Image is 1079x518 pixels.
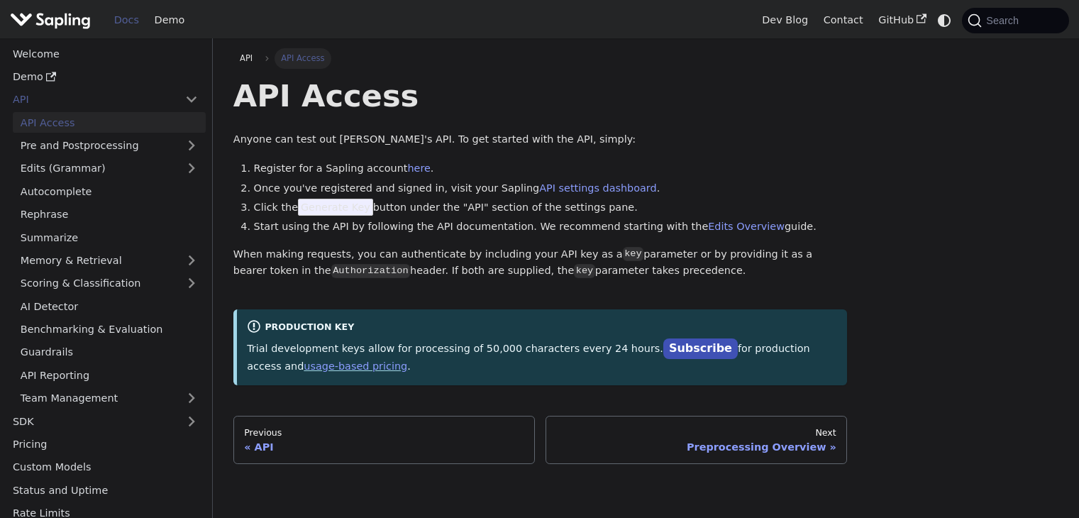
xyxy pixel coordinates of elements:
[13,181,206,202] a: Autocomplete
[233,48,847,68] nav: Breadcrumbs
[247,319,837,336] div: Production Key
[233,131,847,148] p: Anyone can test out [PERSON_NAME]'s API. To get started with the API, simply:
[254,199,848,216] li: Click the button under the "API" section of the settings pane.
[247,339,837,375] p: Trial development keys allow for processing of 50,000 characters every 24 hours. for production a...
[233,416,535,464] a: PreviousAPI
[934,10,955,31] button: Switch between dark and light mode (currently system mode)
[556,441,836,453] div: Preprocessing Overview
[304,360,407,372] a: usage-based pricing
[962,8,1068,33] button: Search (Command+K)
[546,416,847,464] a: NextPreprocessing Overview
[407,162,430,174] a: here
[13,319,206,340] a: Benchmarking & Evaluation
[233,77,847,115] h1: API Access
[623,247,643,261] code: key
[5,480,206,500] a: Status and Uptime
[147,9,192,31] a: Demo
[5,457,206,478] a: Custom Models
[331,264,410,278] code: Authorization
[13,112,206,133] a: API Access
[5,434,206,455] a: Pricing
[244,427,524,439] div: Previous
[13,204,206,225] a: Rephrase
[177,89,206,110] button: Collapse sidebar category 'API'
[254,180,848,197] li: Once you've registered and signed in, visit your Sapling .
[663,338,738,359] a: Subscribe
[10,10,96,31] a: Sapling.aiSapling.ai
[13,136,206,156] a: Pre and Postprocessing
[539,182,656,194] a: API settings dashboard
[13,273,206,294] a: Scoring & Classification
[13,250,206,271] a: Memory & Retrieval
[5,89,177,110] a: API
[233,246,847,280] p: When making requests, you can authenticate by including your API key as a parameter or by providi...
[240,53,253,63] span: API
[13,388,206,409] a: Team Management
[754,9,815,31] a: Dev Blog
[177,411,206,431] button: Expand sidebar category 'SDK'
[13,158,206,179] a: Edits (Grammar)
[13,296,206,316] a: AI Detector
[708,221,785,232] a: Edits Overview
[106,9,147,31] a: Docs
[13,342,206,363] a: Guardrails
[254,219,848,236] li: Start using the API by following the API documentation. We recommend starting with the guide.
[275,48,331,68] span: API Access
[982,15,1027,26] span: Search
[870,9,934,31] a: GitHub
[816,9,871,31] a: Contact
[5,67,206,87] a: Demo
[233,48,260,68] a: API
[244,441,524,453] div: API
[298,199,373,216] span: Generate Key
[233,416,847,464] nav: Docs pages
[13,365,206,385] a: API Reporting
[556,427,836,439] div: Next
[5,411,177,431] a: SDK
[13,227,206,248] a: Summarize
[5,43,206,64] a: Welcome
[574,264,594,278] code: key
[10,10,91,31] img: Sapling.ai
[254,160,848,177] li: Register for a Sapling account .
